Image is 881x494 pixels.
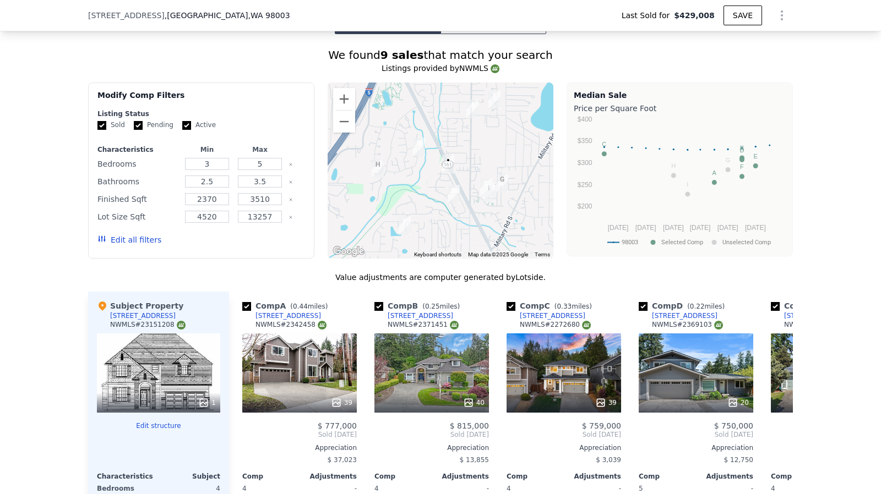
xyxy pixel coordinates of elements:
[674,10,715,21] span: $429,008
[88,272,793,283] div: Value adjustments are computer generated by Lotside .
[690,224,711,232] text: [DATE]
[754,153,758,160] text: E
[289,215,293,219] button: Clear
[507,443,621,452] div: Appreciation
[726,157,731,163] text: G
[330,244,367,259] a: Open this area in Google Maps (opens a new window)
[388,320,459,330] div: NWMLS # 2371451
[380,48,424,62] strong: 9 sales
[165,10,290,21] span: , [GEOGRAPHIC_DATA]
[183,145,231,154] div: Min
[602,141,606,147] text: C
[564,472,621,481] div: Adjustments
[438,150,459,178] div: 2632 S 374th Pl
[97,145,178,154] div: Characteristics
[374,430,489,439] span: Sold [DATE]
[134,120,173,130] label: Pending
[596,456,621,464] span: $ 3,039
[484,86,505,113] div: 3022 S 367th Ct
[450,321,459,330] img: NWMLS Logo
[608,224,629,232] text: [DATE]
[771,4,793,26] button: Show Options
[578,116,592,123] text: $400
[97,209,178,224] div: Lot Size Sqft
[409,133,429,161] div: 37234 22nd Ave S
[414,251,461,259] button: Keyboard shortcuts
[289,162,293,167] button: Clear
[717,224,738,232] text: [DATE]
[690,303,705,310] span: 0.22
[177,321,186,330] img: NWMLS Logo
[318,421,357,430] span: $ 777,000
[97,472,159,481] div: Characteristics
[771,300,860,311] div: Comp E
[333,111,355,133] button: Zoom out
[661,239,703,246] text: Selected Comp
[300,472,357,481] div: Adjustments
[182,120,216,130] label: Active
[740,147,744,153] text: D
[374,311,453,320] a: [STREET_ADDRESS]
[663,224,684,232] text: [DATE]
[714,321,723,330] img: NWMLS Logo
[97,300,183,311] div: Subject Property
[652,311,717,320] div: [STREET_ADDRESS]
[724,456,753,464] span: $ 12,750
[507,300,596,311] div: Comp C
[578,181,592,189] text: $250
[740,145,744,151] text: B
[374,485,379,492] span: 4
[582,321,591,330] img: NWMLS Logo
[622,239,638,246] text: 98003
[683,303,729,310] span: ( miles)
[771,485,775,492] span: 4
[425,303,440,310] span: 0.25
[88,47,793,63] div: We found that match your search
[582,421,621,430] span: $ 759,000
[198,397,216,408] div: 1
[97,174,178,189] div: Bathrooms
[574,116,786,254] svg: A chart.
[557,303,572,310] span: 0.33
[242,311,321,320] a: [STREET_ADDRESS]
[578,202,592,210] text: $200
[507,472,564,481] div: Comp
[784,311,850,320] div: [STREET_ADDRESS]
[388,311,453,320] div: [STREET_ADDRESS]
[639,300,729,311] div: Comp D
[714,421,753,430] span: $ 750,000
[574,101,786,116] div: Price per Square Foot
[159,472,220,481] div: Subject
[286,303,332,310] span: ( miles)
[134,121,143,130] input: Pending
[110,311,176,320] div: [STREET_ADDRESS]
[492,169,513,197] div: 37652 31st Ave S
[293,303,308,310] span: 0.44
[550,303,596,310] span: ( miles)
[97,121,106,130] input: Sold
[242,485,247,492] span: 4
[236,145,284,154] div: Max
[462,95,483,123] div: 2803 S 368th St
[182,121,191,130] input: Active
[318,321,327,330] img: NWMLS Logo
[97,90,305,109] div: Modify Comp Filters
[727,397,749,408] div: 20
[652,320,723,330] div: NWMLS # 2369103
[374,300,464,311] div: Comp B
[520,311,585,320] div: [STREET_ADDRESS]
[635,224,656,232] text: [DATE]
[468,251,528,257] span: Map data ©2025 Google
[97,109,305,118] div: Listing Status
[595,397,617,408] div: 39
[696,472,753,481] div: Adjustments
[374,472,432,481] div: Comp
[713,169,717,176] text: A
[443,180,464,208] div: 37724 26th Dr S
[328,456,357,464] span: $ 37,023
[639,430,753,439] span: Sold [DATE]
[463,397,485,408] div: 40
[88,63,793,74] div: Listings provided by NWMLS
[507,485,511,492] span: 4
